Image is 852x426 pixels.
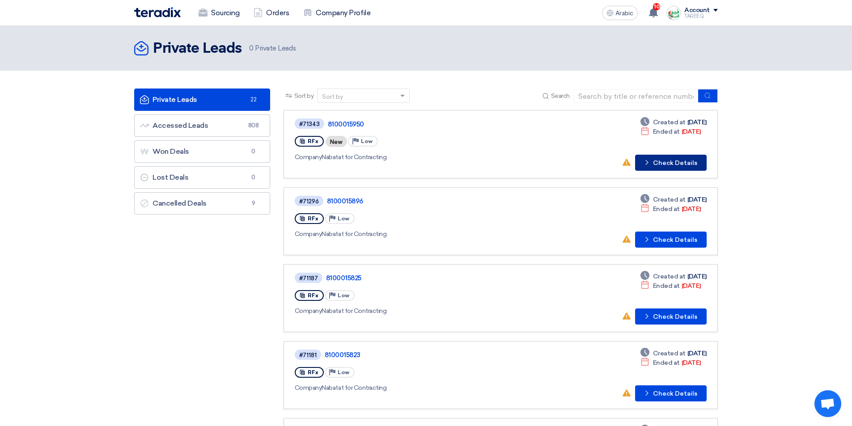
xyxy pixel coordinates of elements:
font: [DATE] [687,196,707,203]
font: [DATE] [682,205,701,213]
font: Nabatat for Contracting [322,230,386,238]
font: Sort by [294,92,314,100]
font: Created at [653,350,686,357]
font: Nabatat for Contracting [322,153,386,161]
font: #71181 [299,352,317,359]
font: 8100015823 [325,351,360,359]
a: Sourcing [191,3,246,23]
font: Ended at [653,205,680,213]
font: RFx [308,292,318,299]
font: 9 [252,200,255,207]
font: Created at [653,196,686,203]
font: Company [295,230,322,238]
div: Open chat [814,390,841,417]
font: Company Profile [316,8,370,17]
font: Accessed Leads [153,121,208,130]
font: RFx [308,138,318,144]
font: Company [295,153,322,161]
font: RFx [308,215,318,222]
img: Teradix logo [134,7,181,17]
font: Sort by [322,93,343,101]
font: #71343 [299,121,320,127]
font: Check Details [653,159,697,167]
font: Check Details [653,236,697,244]
font: 22 [250,96,256,103]
font: 8100015950 [328,120,364,128]
font: Won Deals [153,147,189,156]
font: Account [684,6,710,14]
a: Accessed Leads808 [134,114,270,137]
button: Check Details [635,155,707,171]
a: Won Deals0 [134,140,270,163]
font: 8100015825 [326,274,361,282]
font: Private Leads [153,42,242,56]
font: Private Leads [255,44,296,52]
font: Created at [653,118,686,126]
font: [DATE] [682,359,701,367]
font: Low [338,292,349,299]
font: Low [338,215,349,222]
font: Company [295,384,322,392]
font: Check Details [653,313,697,321]
font: Ended at [653,359,680,367]
a: 8100015896 [327,197,551,205]
font: [DATE] [687,350,707,357]
font: New [330,139,343,145]
a: 8100015950 [328,120,551,128]
font: 0 [251,174,255,181]
font: Check Details [653,390,697,397]
font: Search [551,92,570,100]
font: [DATE] [687,273,707,280]
font: Ended at [653,282,680,290]
font: Private Leads [153,95,197,104]
a: Private Leads22 [134,89,270,111]
button: Check Details [635,308,707,325]
font: [DATE] [682,128,701,135]
font: 8100015896 [327,197,363,205]
font: [DATE] [682,282,701,290]
font: Lost Deals [153,173,188,181]
font: #71187 [299,275,318,282]
font: Sourcing [211,8,239,17]
font: TAREEQ [684,13,704,19]
font: Low [361,138,373,144]
a: 8100015823 [325,351,548,359]
font: 0 [251,148,255,155]
font: Created at [653,273,686,280]
font: Cancelled Deals [153,199,207,207]
font: #71296 [299,198,319,205]
font: Nabatat for Contracting [322,307,386,315]
font: Orders [266,8,289,17]
font: Company [295,307,322,315]
button: Check Details [635,232,707,248]
button: Arabic [602,6,638,20]
font: 0 [249,44,254,52]
img: Screenshot___1727703618088.png [666,6,681,20]
button: Check Details [635,385,707,401]
font: Arabic [615,9,633,17]
input: Search by title or reference number [573,89,699,103]
font: [DATE] [687,118,707,126]
font: Low [338,369,349,375]
a: Lost Deals0 [134,166,270,189]
font: Nabatat for Contracting [322,384,386,392]
font: 808 [248,122,259,129]
font: 10 [654,4,660,10]
a: Orders [246,3,296,23]
font: Ended at [653,128,680,135]
a: 8100015825 [326,274,550,282]
font: RFx [308,369,318,375]
a: Cancelled Deals9 [134,192,270,215]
